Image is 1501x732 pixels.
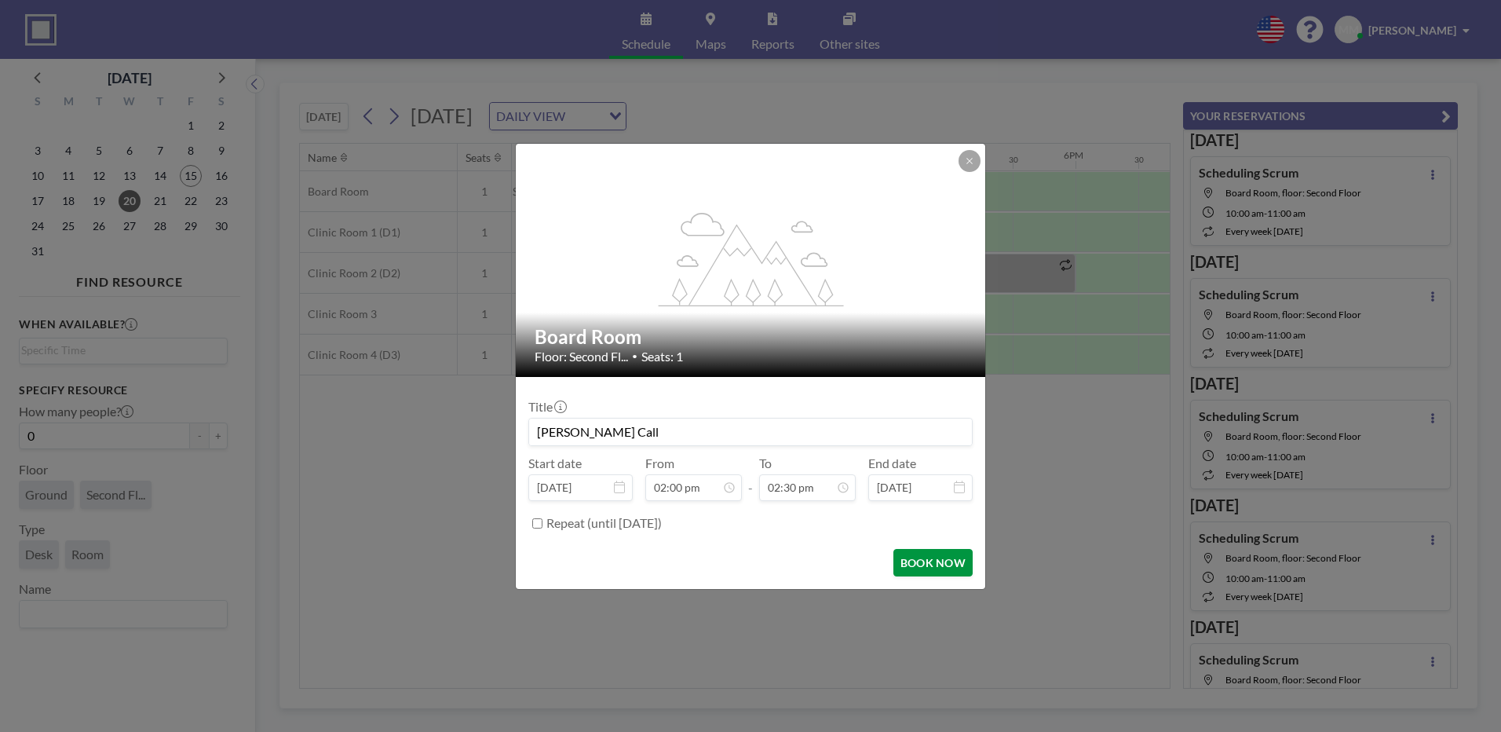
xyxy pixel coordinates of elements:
span: • [632,350,637,362]
label: To [759,456,772,471]
input: Megan's reservation [529,419,972,445]
span: Floor: Second Fl... [535,349,628,364]
label: From [645,456,674,471]
label: Start date [528,456,582,471]
span: Seats: 1 [641,349,683,364]
h2: Board Room [535,325,968,349]
span: - [748,461,753,496]
g: flex-grow: 1.2; [659,211,844,306]
label: Repeat (until [DATE]) [546,515,662,531]
label: Title [528,399,565,415]
button: BOOK NOW [893,549,973,576]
